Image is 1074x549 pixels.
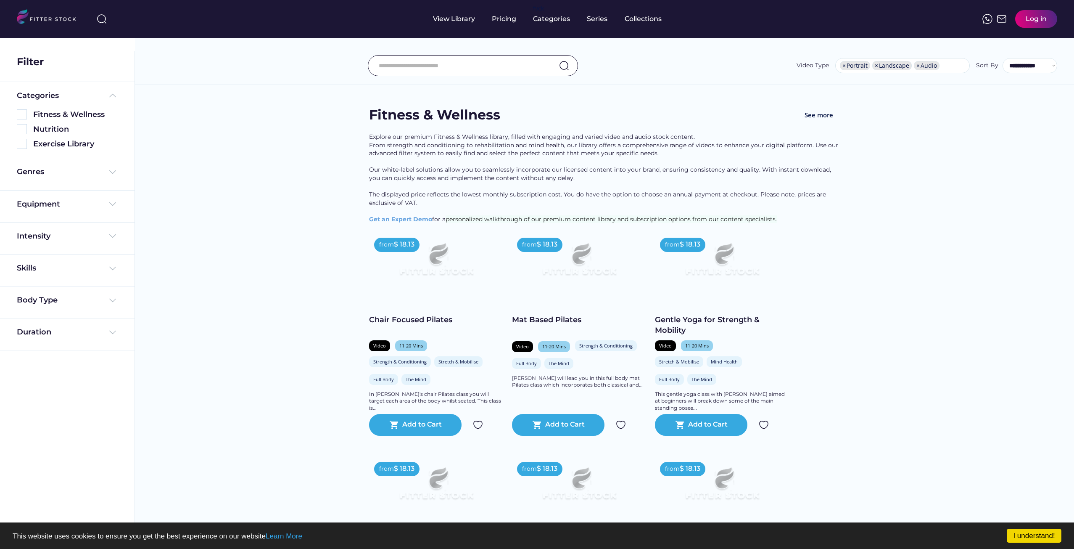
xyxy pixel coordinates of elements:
[383,233,490,293] img: Frame%2079%20%281%29.svg
[711,358,738,365] div: Mind Health
[17,9,83,27] img: LOGO.svg
[537,240,557,249] div: $ 18.13
[369,215,432,223] a: Get an Expert Demo
[655,315,789,336] div: Gentle Yoga for Strength & Mobility
[17,263,38,273] div: Skills
[17,199,60,210] div: Equipment
[402,420,442,430] div: Add to Cart
[997,14,1007,24] img: Frame%2051.svg
[680,464,700,473] div: $ 18.13
[659,358,699,365] div: Stretch & Mobilise
[473,420,483,430] img: Group%201000002324.svg
[406,376,426,382] div: The Mind
[655,391,789,412] div: This gentle yoga class with [PERSON_NAME] aimed at beginners will break down some of the main sta...
[759,420,769,430] img: Group%201000002324.svg
[512,375,647,389] div: [PERSON_NAME] will lead you in this full body mat Pilates class which incorporates both classical...
[17,167,44,177] div: Genres
[1026,477,1068,516] iframe: chat widget
[369,106,500,125] div: Fitness & Wellness
[532,420,542,430] button: shopping_cart
[542,343,566,350] div: 11-20 Mins
[625,14,662,24] div: Collections
[373,376,394,382] div: Full Body
[13,533,1061,540] p: This website uses cookies to ensure you get the best experience on our website
[537,464,557,473] div: $ 18.13
[266,532,302,540] a: Learn More
[373,342,386,349] div: Video
[369,133,840,224] div: Explore our premium Fitness & Wellness library, filled with engaging and varied video and audio s...
[688,420,728,430] div: Add to Cart
[399,342,423,349] div: 11-20 Mins
[369,315,504,325] div: Chair Focused Pilates
[875,63,878,69] span: ×
[433,14,475,24] div: View Library
[659,376,680,382] div: Full Body
[533,14,570,24] div: Categories
[668,233,776,293] img: Frame%2079%20%281%29.svg
[685,342,709,349] div: 11-20 Mins
[668,457,776,517] img: Frame%2079%20%281%29.svg
[438,358,478,365] div: Stretch & Mobilise
[17,295,58,305] div: Body Type
[579,342,633,349] div: Strength & Conditioning
[369,191,828,207] span: The displayed price reflects the lowest monthly subscription cost. You do have the option to choo...
[33,124,118,135] div: Nutrition
[797,61,829,70] div: Video Type
[33,109,118,120] div: Fitness & Wellness
[108,90,118,101] img: Frame%20%285%29.svg
[394,240,414,249] div: $ 18.13
[691,376,712,382] div: The Mind
[665,465,680,473] div: from
[383,457,490,517] img: Frame%2079%20%281%29.svg
[842,63,846,69] span: ×
[1026,14,1047,24] div: Log in
[659,342,672,349] div: Video
[1007,529,1061,543] a: I understand!
[525,457,633,517] img: Frame%2079%20%281%29.svg
[492,14,516,24] div: Pricing
[559,61,569,71] img: search-normal.svg
[616,420,626,430] img: Group%201000002324.svg
[108,231,118,241] img: Frame%20%284%29.svg
[840,61,870,70] li: Portrait
[379,241,394,249] div: from
[97,14,107,24] img: search-normal%203.svg
[108,199,118,209] img: Frame%20%284%29.svg
[373,358,427,365] div: Strength & Conditioning
[587,14,608,24] div: Series
[516,360,537,366] div: Full Body
[872,61,912,70] li: Landscape
[976,61,998,70] div: Sort By
[17,55,44,69] div: Filter
[108,167,118,177] img: Frame%20%284%29.svg
[17,90,59,101] div: Categories
[17,231,50,241] div: Intensity
[914,61,939,70] li: Audio
[394,464,414,473] div: $ 18.13
[522,241,537,249] div: from
[675,420,685,430] button: shopping_cart
[1039,515,1066,541] iframe: chat widget
[389,420,399,430] button: shopping_cart
[533,4,544,13] div: fvck
[17,327,51,337] div: Duration
[108,295,118,305] img: Frame%20%284%29.svg
[108,327,118,337] img: Frame%20%284%29.svg
[446,215,777,223] span: personalized walkthrough of our premium content library and subscription options from our content...
[17,139,27,149] img: Rectangle%205126.svg
[369,391,504,412] div: In [PERSON_NAME]'s chair Pilates class you will target each area of the body whilst seated. This ...
[522,465,537,473] div: from
[512,315,647,325] div: Mat Based Pilates
[798,106,840,125] button: See more
[516,343,529,350] div: Video
[916,63,920,69] span: ×
[108,263,118,273] img: Frame%20%284%29.svg
[17,109,27,119] img: Rectangle%205126.svg
[17,124,27,134] img: Rectangle%205126.svg
[665,241,680,249] div: from
[525,233,633,293] img: Frame%2079%20%281%29.svg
